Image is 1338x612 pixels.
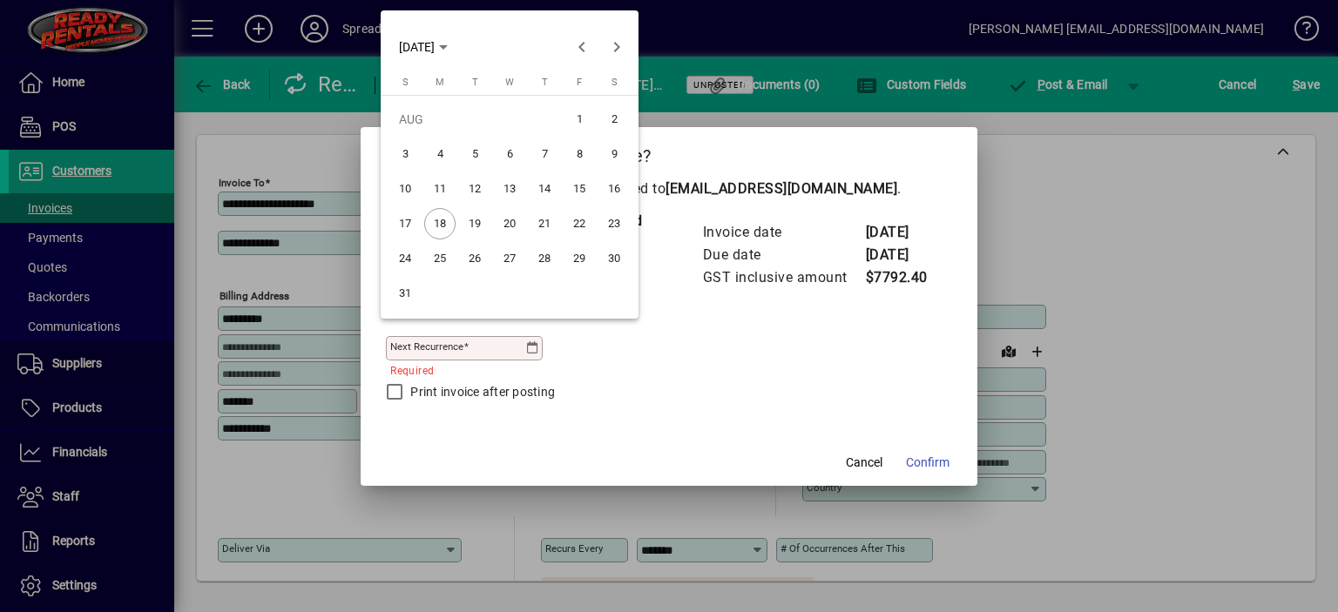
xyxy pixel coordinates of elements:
td: AUG [388,102,562,137]
button: Sun Aug 03 2025 [388,137,422,171]
span: W [505,77,514,88]
button: Tue Aug 26 2025 [457,241,492,276]
span: 16 [598,173,630,205]
button: Mon Aug 18 2025 [422,206,457,241]
span: 23 [598,208,630,239]
button: Sun Aug 17 2025 [388,206,422,241]
span: 14 [529,173,560,205]
span: F [577,77,582,88]
button: Wed Aug 06 2025 [492,137,527,171]
span: 8 [564,138,595,170]
span: 18 [424,208,456,239]
span: 17 [389,208,421,239]
span: M [436,77,444,88]
span: 26 [459,243,490,274]
span: 28 [529,243,560,274]
button: Thu Aug 14 2025 [527,171,562,206]
button: Sat Aug 02 2025 [597,102,632,137]
button: Sat Aug 23 2025 [597,206,632,241]
span: 1 [564,104,595,135]
span: 22 [564,208,595,239]
button: Wed Aug 27 2025 [492,241,527,276]
span: 7 [529,138,560,170]
button: Sat Aug 09 2025 [597,137,632,171]
span: 5 [459,138,490,170]
button: Mon Aug 04 2025 [422,137,457,171]
span: 24 [389,243,421,274]
span: S [612,77,618,88]
button: Sun Aug 31 2025 [388,276,422,311]
span: 9 [598,138,630,170]
button: Tue Aug 05 2025 [457,137,492,171]
button: Previous month [564,30,599,64]
span: 13 [494,173,525,205]
span: 12 [459,173,490,205]
button: Sun Aug 24 2025 [388,241,422,276]
button: Mon Aug 25 2025 [422,241,457,276]
span: 2 [598,104,630,135]
span: S [402,77,409,88]
button: Fri Aug 29 2025 [562,241,597,276]
button: Mon Aug 11 2025 [422,171,457,206]
span: 31 [389,278,421,309]
button: Tue Aug 12 2025 [457,171,492,206]
span: 10 [389,173,421,205]
span: [DATE] [399,40,435,54]
button: Thu Aug 28 2025 [527,241,562,276]
span: 19 [459,208,490,239]
span: 20 [494,208,525,239]
span: 21 [529,208,560,239]
span: 3 [389,138,421,170]
span: 30 [598,243,630,274]
button: Thu Aug 21 2025 [527,206,562,241]
button: Choose month and year [392,31,455,63]
button: Tue Aug 19 2025 [457,206,492,241]
button: Wed Aug 13 2025 [492,171,527,206]
button: Fri Aug 22 2025 [562,206,597,241]
span: 6 [494,138,525,170]
button: Fri Aug 01 2025 [562,102,597,137]
button: Sun Aug 10 2025 [388,171,422,206]
span: T [542,77,548,88]
span: 29 [564,243,595,274]
span: 4 [424,138,456,170]
button: Wed Aug 20 2025 [492,206,527,241]
button: Next month [599,30,634,64]
span: 27 [494,243,525,274]
button: Sat Aug 16 2025 [597,171,632,206]
button: Sat Aug 30 2025 [597,241,632,276]
button: Thu Aug 07 2025 [527,137,562,171]
button: Fri Aug 15 2025 [562,171,597,206]
span: 15 [564,173,595,205]
span: 25 [424,243,456,274]
span: 11 [424,173,456,205]
span: T [472,77,478,88]
button: Fri Aug 08 2025 [562,137,597,171]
